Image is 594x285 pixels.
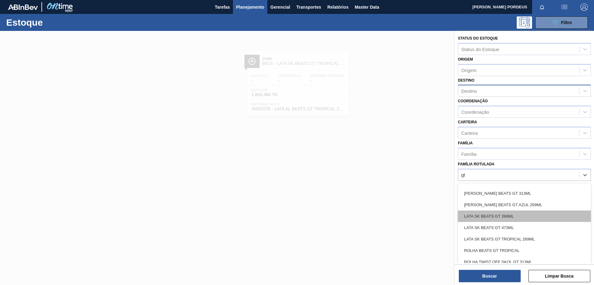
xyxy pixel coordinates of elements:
[458,222,591,233] div: LATA SK BEATS GT 473ML
[458,141,473,145] label: Família
[532,3,552,11] button: Notificações
[517,16,532,29] div: Pogramando: nenhum usuário selecionado
[236,3,264,11] span: Planejamento
[461,88,477,94] div: Destino
[327,3,348,11] span: Relatórios
[270,3,290,11] span: Gerencial
[458,211,591,222] div: LATA SK BEATS GT 269ML
[458,183,489,187] label: Material ativo
[461,130,478,135] div: Carteira
[458,199,591,211] div: [PERSON_NAME] BEATS GT AZUL 269ML
[8,4,38,10] img: TNhmsLtSVTkK8tSr43FrP2fwEKptu5GPRR3wAAAABJRU5ErkJggg==
[458,99,488,103] label: Coordenação
[6,19,99,26] h1: Estoque
[458,245,591,256] div: ROLHA BEATS GT TROPICAL
[296,3,321,11] span: Transportes
[458,57,473,62] label: Origem
[458,233,591,245] div: LATA SK BEATS GT TROPICAL 269ML
[458,120,477,124] label: Carteira
[461,46,499,52] div: Status do Estoque
[458,36,498,40] label: Status do Estoque
[461,67,476,73] div: Origem
[561,20,572,25] span: Filtro
[458,78,474,83] label: Destino
[458,188,591,199] div: [PERSON_NAME] BEATS GT 313ML
[458,256,591,268] div: ROLHA TWIST OFF SKOL GT 313ML
[355,3,379,11] span: Master Data
[461,109,489,115] div: Coordenação
[561,3,568,11] img: userActions
[535,16,588,29] button: Filtro
[580,3,588,11] img: Logout
[461,151,476,156] div: Família
[215,3,230,11] span: Tarefas
[458,162,494,166] label: Família Rotulada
